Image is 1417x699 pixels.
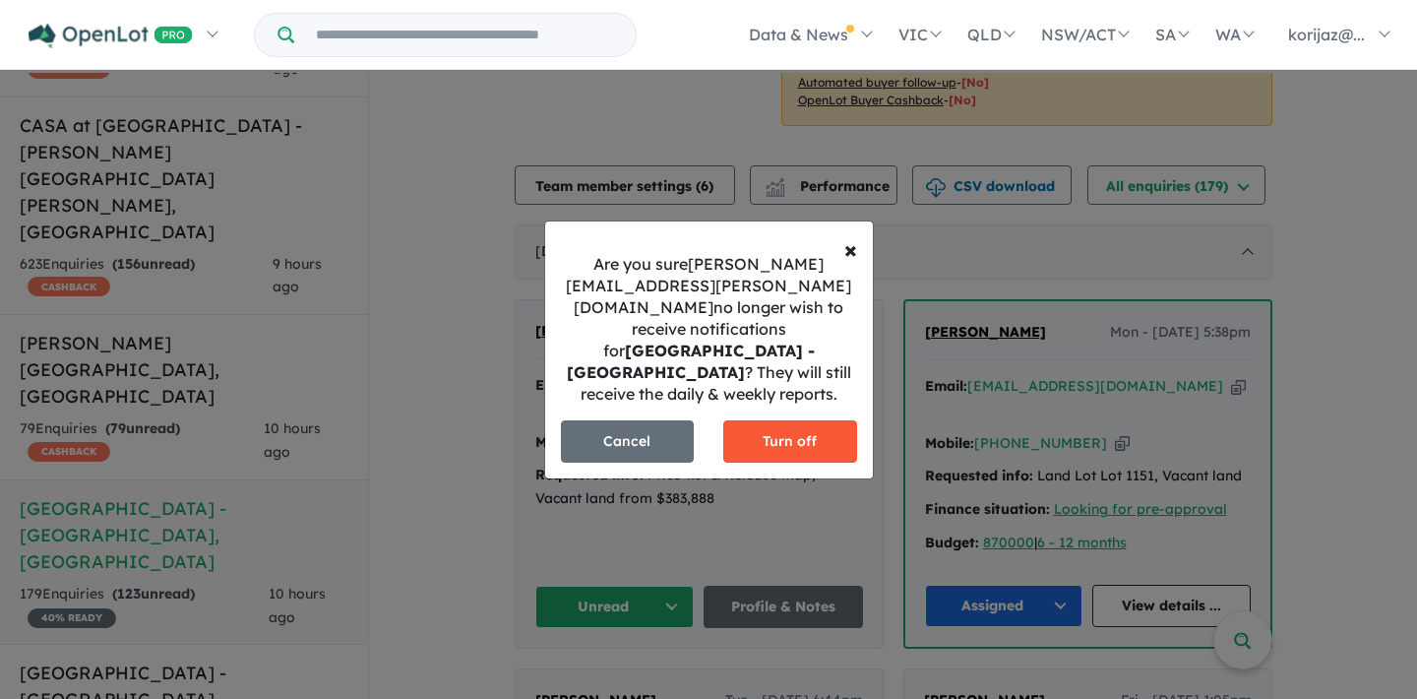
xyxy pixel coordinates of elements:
div: Are you sure [PERSON_NAME][EMAIL_ADDRESS][PERSON_NAME][DOMAIN_NAME] no longer wish to receive not... [546,253,872,405]
button: Cancel [561,420,695,463]
span: × [844,234,857,264]
input: Try estate name, suburb, builder or developer [298,14,632,56]
button: Turn off [723,420,857,463]
span: korijaz@... [1288,25,1365,44]
img: Openlot PRO Logo White [29,24,193,48]
strong: [GEOGRAPHIC_DATA] - [GEOGRAPHIC_DATA] [567,341,815,382]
